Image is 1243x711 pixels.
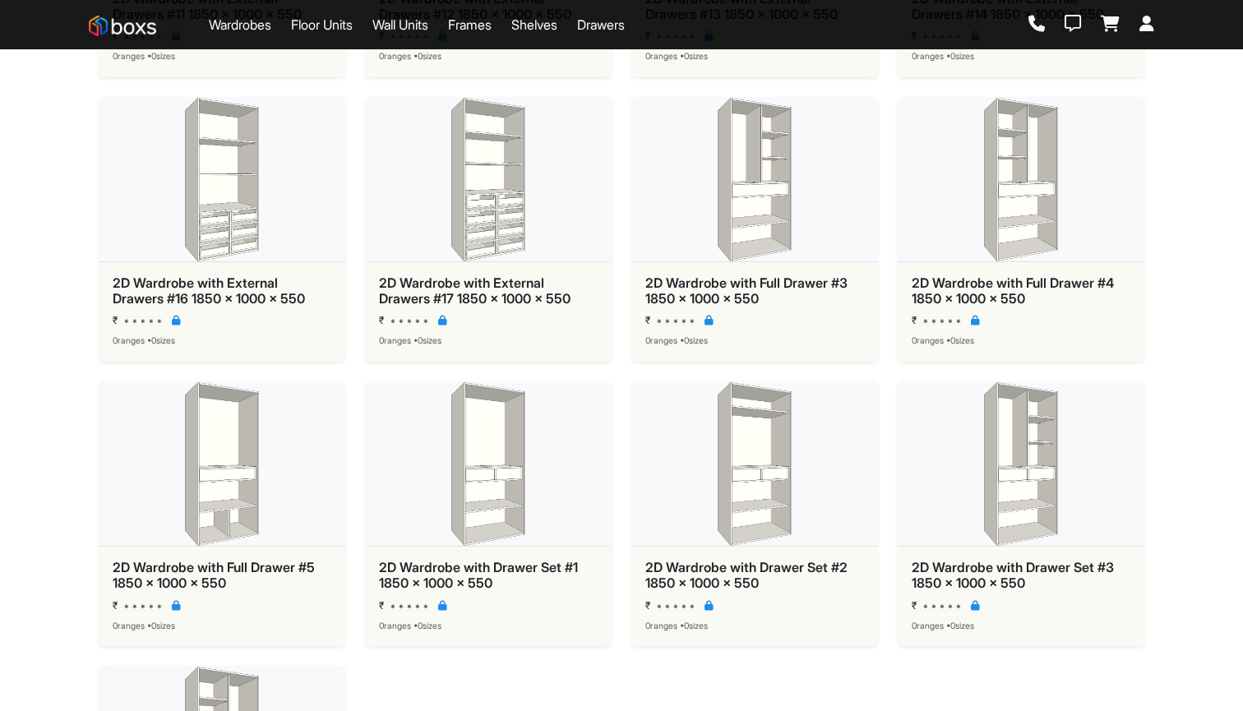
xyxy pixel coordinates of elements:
small: 0 ranges • 0 sizes [113,335,331,348]
img: 2D Wardrobe with Full Drawer #4 1850 x 1000 x 550 [899,98,1144,262]
div: 2D Wardrobe with Full Drawer #5 1850 x 1000 x 550 [113,560,331,591]
small: 0 ranges • 0 sizes [912,620,1130,633]
div: ₹ [912,598,1130,613]
div: ₹ [379,598,598,613]
a: 2D Wardrobe with Full Drawer #4 1850 x 1000 x 5502D Wardrobe with Full Drawer #4 1850 x 1000 x 55... [898,97,1144,362]
small: 0 ranges • 0 sizes [113,50,331,63]
a: Frames [448,15,492,35]
small: 0 ranges • 0 sizes [645,50,864,63]
a: 2D Wardrobe with External Drawers #17 1850 x 1000 x 5502D Wardrobe with External Drawers #17 1850... [365,97,612,362]
div: ₹ [645,313,864,328]
a: Drawers [577,15,625,35]
div: 2D Wardrobe with External Drawers #16 1850 x 1000 x 550 [113,275,331,307]
a: Login [1139,16,1154,34]
img: 2D Wardrobe with External Drawers #17 1850 x 1000 x 550 [366,98,611,262]
div: 2D Wardrobe with Drawer Set #2 1850 x 1000 x 550 [645,560,864,591]
img: 2D Wardrobe with Full Drawer #5 1850 x 1000 x 550 [99,382,344,547]
div: 2D Wardrobe with Full Drawer #3 1850 x 1000 x 550 [645,275,864,307]
a: 2D Wardrobe with Full Drawer #3 1850 x 1000 x 5502D Wardrobe with Full Drawer #3 1850 x 1000 x 55... [631,97,878,362]
small: 0 ranges • 0 sizes [912,335,1130,348]
a: 2D Wardrobe with Drawer Set #2 1850 x 1000 x 5502D Wardrobe with Drawer Set #2 1850 x 1000 x 550₹... [631,381,878,646]
a: 2D Wardrobe with Drawer Set #3 1850 x 1000 x 5502D Wardrobe with Drawer Set #3 1850 x 1000 x 550₹... [898,381,1144,646]
small: 0 ranges • 0 sizes [912,50,1130,63]
a: 2D Wardrobe with Drawer Set #1 1850 x 1000 x 5502D Wardrobe with Drawer Set #1 1850 x 1000 x 550₹... [365,381,612,646]
a: Wardrobes [209,15,271,35]
img: 2D Wardrobe with External Drawers #16 1850 x 1000 x 550 [99,98,344,262]
small: 0 ranges • 0 sizes [645,620,864,633]
div: 2D Wardrobe with Drawer Set #1 1850 x 1000 x 550 [379,560,598,591]
a: Floor Units [291,15,353,35]
div: 2D Wardrobe with External Drawers #17 1850 x 1000 x 550 [379,275,598,307]
img: Boxs Store logo [89,16,156,36]
small: 0 ranges • 0 sizes [645,335,864,348]
img: 2D Wardrobe with Drawer Set #2 1850 x 1000 x 550 [632,382,877,547]
div: ₹ [912,313,1130,328]
small: 0 ranges • 0 sizes [379,620,598,633]
div: 2D Wardrobe with Drawer Set #3 1850 x 1000 x 550 [912,560,1130,591]
div: ₹ [113,598,331,613]
a: Wall Units [372,15,428,35]
a: 2D Wardrobe with External Drawers #16 1850 x 1000 x 5502D Wardrobe with External Drawers #16 1850... [99,97,345,362]
small: 0 ranges • 0 sizes [113,620,331,633]
div: ₹ [645,598,864,613]
a: 2D Wardrobe with Full Drawer #5 1850 x 1000 x 5502D Wardrobe with Full Drawer #5 1850 x 1000 x 55... [99,381,345,646]
div: 2D Wardrobe with Full Drawer #4 1850 x 1000 x 550 [912,275,1130,307]
img: 2D Wardrobe with Drawer Set #3 1850 x 1000 x 550 [899,382,1144,547]
img: 2D Wardrobe with Full Drawer #3 1850 x 1000 x 550 [632,98,877,262]
a: Shelves [511,15,557,35]
small: 0 ranges • 0 sizes [379,50,598,63]
img: 2D Wardrobe with Drawer Set #1 1850 x 1000 x 550 [366,382,611,547]
div: ₹ [379,313,598,328]
div: ₹ [113,313,331,328]
small: 0 ranges • 0 sizes [379,335,598,348]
